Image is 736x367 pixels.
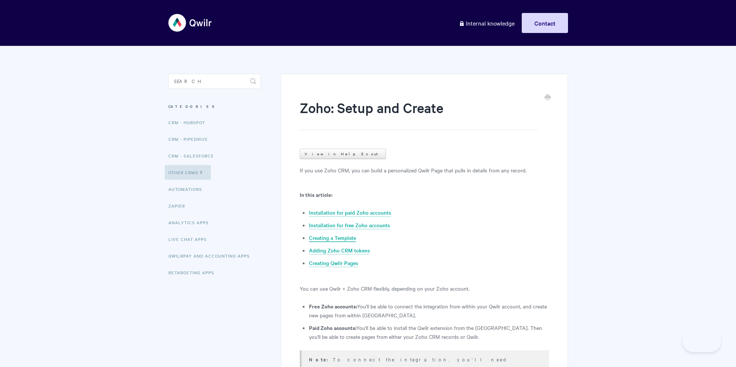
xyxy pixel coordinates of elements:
[168,74,261,89] input: Search
[309,247,370,255] a: Adding Zoho CRM tokens
[168,115,211,130] a: CRM - HubSpot
[682,330,721,352] iframe: Toggle Customer Support
[168,248,255,263] a: QwilrPay and Accounting Apps
[300,284,549,293] p: You can use Qwilr + Zoho CRM flexibly, depending on your Zoho account.
[168,265,220,280] a: Retargeting Apps
[168,232,212,247] a: Live Chat Apps
[165,165,211,180] a: Other CRMs
[309,221,390,229] a: Installation for free Zoho accounts
[453,13,520,33] a: Internal knowledge
[300,166,549,175] p: If you use Zoho CRM, you can build a personalized Qwilr Page that pulls in details from any record.
[168,148,219,163] a: CRM - Salesforce
[300,191,332,198] b: In this article:
[300,98,538,130] h1: Zoho: Setup and Create
[309,259,358,267] a: Creating Qwilr Pages
[309,356,333,363] strong: Note:
[545,94,551,102] a: Print this Article
[309,323,549,341] li: You'll be able to install the Qwilr extension from the [GEOGRAPHIC_DATA]. Then you'll be able to ...
[309,209,391,217] a: Installation for paid Zoho accounts
[168,215,214,230] a: Analytics Apps
[168,9,212,37] img: Qwilr Help Center
[168,100,261,113] h3: Categories
[300,149,386,159] a: View in Help Scout
[309,302,549,320] li: You'll be able to connect the integration from within your Qwilr account, and create new pages fr...
[168,132,214,146] a: CRM - Pipedrive
[168,182,208,196] a: Automations
[309,234,356,242] a: Creating a Template
[168,198,191,213] a: Zapier
[522,13,568,33] a: Contact
[309,302,357,310] strong: Free Zoho accounts:
[309,324,356,331] strong: Paid Zoho accounts:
